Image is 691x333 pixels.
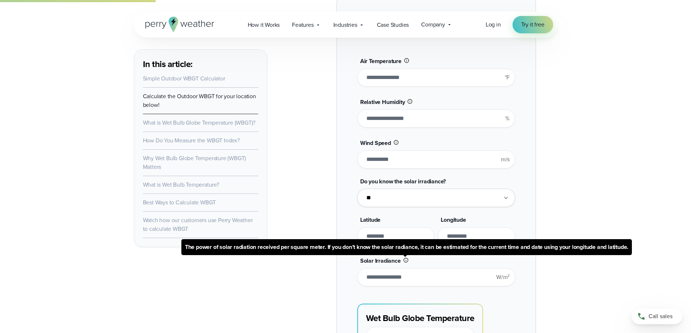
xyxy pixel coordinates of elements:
a: Call sales [632,308,682,324]
a: How it Works [242,17,286,32]
span: Call sales [649,312,673,321]
a: Simple Outdoor WBGT Calculator [143,74,225,83]
a: Try it free [513,16,553,33]
span: Latitude [360,216,381,224]
span: The power of solar radiation received per square meter. If you don’t know the solar radiance, it ... [181,239,632,255]
a: What is Wet Bulb Globe Temperature (WBGT)? [143,118,256,127]
a: Log in [486,20,501,29]
span: Try it free [521,20,544,29]
a: Calculate the Outdoor WBGT for your location below! [143,92,256,109]
span: Features [292,21,313,29]
span: Wind Speed [360,139,391,147]
a: What is Wet Bulb Temperature? [143,180,219,189]
span: Solar Irradiance [360,257,401,265]
span: Industries [333,21,357,29]
a: Case Studies [371,17,415,32]
a: Watch how our customers use Perry Weather to calculate WBGT [143,216,253,233]
span: Case Studies [377,21,409,29]
span: Air Temperature [360,57,402,65]
a: Why Wet Bulb Globe Temperature (WBGT) Matters [143,154,246,171]
h3: In this article: [143,58,258,70]
span: How it Works [248,21,280,29]
span: Longitude [441,216,466,224]
a: How Do You Measure the WBGT Index? [143,136,240,145]
span: Company [421,20,445,29]
a: Best Ways to Calculate WBGT [143,198,216,207]
span: Do you know the solar irradiance? [360,177,446,186]
span: Relative Humidity [360,98,405,106]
